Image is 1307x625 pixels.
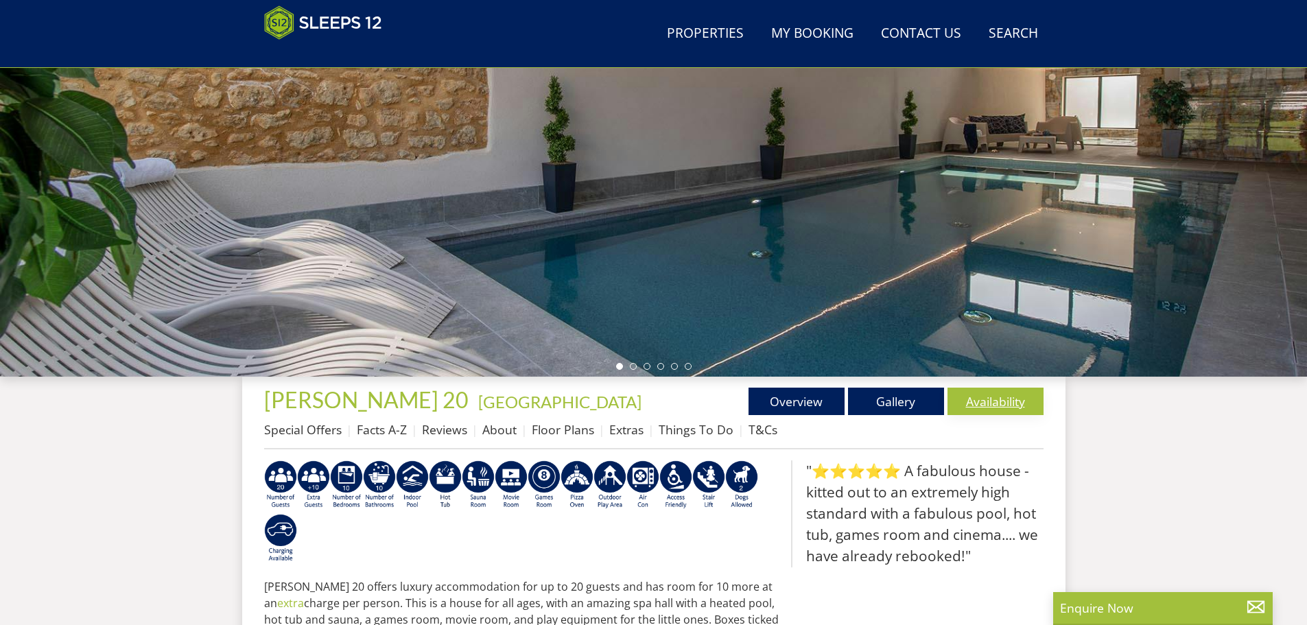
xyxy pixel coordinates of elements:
a: Reviews [422,421,467,438]
img: AD_4nXdwraYVZ2fjjsozJ3MSjHzNlKXAQZMDIkuwYpBVn5DeKQ0F0MOgTPfN16CdbbfyNhSuQE5uMlSrE798PV2cbmCW5jN9_... [626,460,659,510]
img: AD_4nXcpX5uDwed6-YChlrI2BYOgXwgg3aqYHOhRm0XfZB-YtQW2NrmeCr45vGAfVKUq4uWnc59ZmEsEzoF5o39EWARlT1ewO... [429,460,462,510]
img: AD_4nXdjbGEeivCGLLmyT_JEP7bTfXsjgyLfnLszUAQeQ4RcokDYHVBt5R8-zTDbAVICNoGv1Dwc3nsbUb1qR6CAkrbZUeZBN... [462,460,495,510]
a: Properties [661,19,749,49]
a: Gallery [848,388,944,415]
a: Special Offers [264,421,342,438]
img: AD_4nXcLqu7mHUlbleRlt8iu7kfgD4c5vuY3as6GS2DgJT-pw8nhcZXGoB4_W80monpGRtkoSxUHjxYl0H8gUZYdyx3eTSZ87... [561,460,593,510]
img: Sleeps 12 [264,5,382,40]
a: Overview [749,388,845,415]
blockquote: "⭐⭐⭐⭐⭐ A fabulous house - kitted out to an extremely high standard with a fabulous pool, hot tub,... [791,460,1044,567]
img: AD_4nXcnT2OPG21WxYUhsl9q61n1KejP7Pk9ESVM9x9VetD-X_UXXoxAKaMRZGYNcSGiAsmGyKm0QlThER1osyFXNLmuYOVBV... [264,514,297,563]
a: [GEOGRAPHIC_DATA] [478,392,641,412]
img: AD_4nXfBB-ai4Qu4M4YLeywR79h0kb0ot0HR5fA9y3gB-2-pf03FHuFJLIO9f-aLu5gyWktcCvHg-Z6IsqQ_BjCFlXqZYLf2f... [264,460,297,510]
a: Availability [947,388,1044,415]
img: AD_4nXfvn8RXFi48Si5WD_ef5izgnipSIXhRnV2E_jgdafhtv5bNmI08a5B0Z5Dh6wygAtJ5Dbjjt2cCuRgwHFAEvQBwYj91q... [363,460,396,510]
img: AD_4nXfZxIz6BQB9SA1qRR_TR-5tIV0ZeFY52bfSYUXaQTY3KXVpPtuuoZT3Ql3RNthdyy4xCUoonkMKBfRi__QKbC4gcM_TO... [330,460,363,510]
a: T&Cs [749,421,777,438]
a: Things To Do [659,421,733,438]
a: Facts A-Z [357,421,407,438]
img: AD_4nXe7_8LrJK20fD9VNWAdfykBvHkWcczWBt5QOadXbvIwJqtaRaRf-iI0SeDpMmH1MdC9T1Vy22FMXzzjMAvSuTB5cJ7z5... [725,460,758,510]
img: AD_4nXeNuZ_RiRi883_nkolMQv9HCerd22NI0v1hHLGItzVV83AiNu4h--QJwUvANPnw_Sp7q9QsgAklTwjKkl_lqMaKwvT9Z... [692,460,725,510]
iframe: Customer reviews powered by Trustpilot [257,48,401,60]
a: Search [983,19,1044,49]
p: Enquire Now [1060,599,1266,617]
a: [PERSON_NAME] 20 [264,386,473,413]
img: AD_4nXfjdDqPkGBf7Vpi6H87bmAUe5GYCbodrAbU4sf37YN55BCjSXGx5ZgBV7Vb9EJZsXiNVuyAiuJUB3WVt-w9eJ0vaBcHg... [593,460,626,510]
img: AD_4nXe3VD57-M2p5iq4fHgs6WJFzKj8B0b3RcPFe5LKK9rgeZlFmFoaMJPsJOOJzc7Q6RMFEqsjIZ5qfEJu1txG3QLmI_2ZW... [659,460,692,510]
img: AD_4nXcMx2CE34V8zJUSEa4yj9Pppk-n32tBXeIdXm2A2oX1xZoj8zz1pCuMiQujsiKLZDhbHnQsaZvA37aEfuFKITYDwIrZv... [495,460,528,510]
a: My Booking [766,19,859,49]
span: - [473,392,641,412]
a: Floor Plans [532,421,594,438]
a: Contact Us [875,19,967,49]
img: AD_4nXf40JzOIxHWtlaOnCYcYOQXG5fBIDqTrgsKVN4W2UXluGrOX8LITqZiJBGHdjxZbjxwkDOH3sQjEwDbaS5MkP4cUzOgO... [297,460,330,510]
a: extra [277,595,304,611]
img: AD_4nXdrZMsjcYNLGsKuA84hRzvIbesVCpXJ0qqnwZoX5ch9Zjv73tWe4fnFRs2gJ9dSiUubhZXckSJX_mqrZBmYExREIfryF... [528,460,561,510]
a: Extras [609,421,644,438]
img: AD_4nXei2dp4L7_L8OvME76Xy1PUX32_NMHbHVSts-g-ZAVb8bILrMcUKZI2vRNdEqfWP017x6NFeUMZMqnp0JYknAB97-jDN... [396,460,429,510]
span: [PERSON_NAME] 20 [264,386,469,413]
a: About [482,421,517,438]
